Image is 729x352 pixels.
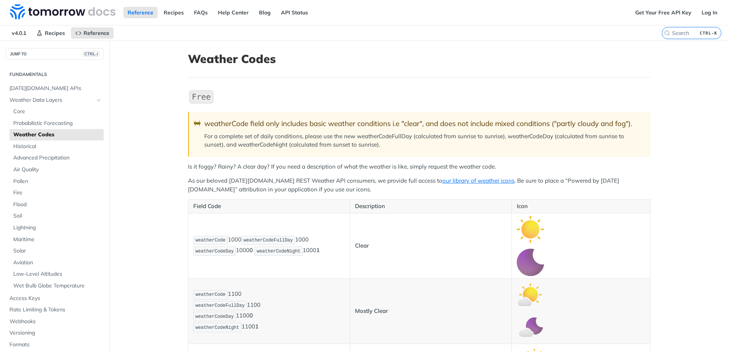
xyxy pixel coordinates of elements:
[316,247,320,254] strong: 1
[10,4,115,19] img: Tomorrow.io Weather API Docs
[13,259,102,267] span: Aviation
[517,324,544,331] span: Expand image
[13,282,102,290] span: Wet Bulb Globe Temperature
[517,290,544,298] span: Expand image
[6,48,104,60] button: JUMP TOCTRL-/
[9,341,102,349] span: Formats
[188,177,650,194] p: As our beloved [DATE][DOMAIN_NAME] REST Weather API consumers, we provide full access to . Be sur...
[13,201,102,208] span: Flood
[159,7,188,18] a: Recipes
[6,293,104,304] a: Access Keys
[249,312,253,319] strong: 0
[9,210,104,222] a: Soil
[45,30,65,36] span: Recipes
[9,257,104,268] a: Aviation
[9,96,94,104] span: Weather Data Layers
[9,318,102,325] span: Webhooks
[6,316,104,327] a: Webhooks
[6,304,104,316] a: Rate Limiting & Tokens
[355,202,507,211] p: Description
[13,178,102,185] span: Pollen
[13,131,102,139] span: Weather Codes
[196,249,234,254] span: weatherCodeDay
[9,295,102,302] span: Access Keys
[204,119,643,128] div: weatherCode field only includes basic weather conditions i.e "clear", and does not include mixed ...
[9,280,104,292] a: Wet Bulb Globe Temperature
[244,238,293,243] span: weatherCodeFullDay
[193,202,345,211] p: Field Code
[9,176,104,187] a: Pollen
[83,51,99,57] span: CTRL-/
[196,325,239,330] span: weatherCodeNight
[355,307,388,314] strong: Mostly Clear
[196,292,226,297] span: weatherCode
[193,289,345,333] p: 1100 1100 1100 1100
[698,29,719,37] kbd: CTRL-K
[13,212,102,220] span: Soil
[194,119,201,128] span: 🚧
[517,249,544,276] img: clear_night
[188,52,650,66] h1: Weather Codes
[517,281,544,308] img: mostly_clear_day
[9,85,102,92] span: [DATE][DOMAIN_NAME] APIs
[664,30,670,36] svg: Search
[9,129,104,140] a: Weather Codes
[697,7,721,18] a: Log In
[196,303,245,308] span: weatherCodeFullDay
[277,7,312,18] a: API Status
[9,306,102,314] span: Rate Limiting & Tokens
[13,154,102,162] span: Advanced Precipitation
[6,339,104,350] a: Formats
[13,270,102,278] span: Low-Level Altitudes
[6,327,104,339] a: Versioning
[517,216,544,243] img: clear_day
[9,106,104,117] a: Core
[255,7,275,18] a: Blog
[517,258,544,265] span: Expand image
[6,71,104,78] h2: Fundamentals
[190,7,212,18] a: FAQs
[13,189,102,197] span: Fire
[13,108,102,115] span: Core
[9,187,104,199] a: Fire
[9,222,104,234] a: Lightning
[631,7,696,18] a: Get Your Free API Key
[13,120,102,127] span: Probabilistic Forecasting
[9,329,102,337] span: Versioning
[255,323,259,330] strong: 1
[355,242,369,249] strong: Clear
[84,30,109,36] span: Reference
[13,247,102,255] span: Solar
[257,249,300,254] span: weatherCodeNight
[71,27,114,39] a: Reference
[9,141,104,152] a: Historical
[517,202,645,211] p: Icon
[123,7,158,18] a: Reference
[9,234,104,245] a: Maritime
[196,238,226,243] span: weatherCode
[32,27,69,39] a: Recipes
[196,314,234,319] span: weatherCodeDay
[6,95,104,106] a: Weather Data LayersHide subpages for Weather Data Layers
[13,236,102,243] span: Maritime
[13,166,102,174] span: Air Quality
[9,268,104,280] a: Low-Level Altitudes
[193,235,345,257] p: 1000 1000 1000 1000
[9,164,104,175] a: Air Quality
[8,27,30,39] span: v4.0.1
[9,199,104,210] a: Flood
[517,314,544,341] img: mostly_clear_night
[9,152,104,164] a: Advanced Precipitation
[96,97,102,103] button: Hide subpages for Weather Data Layers
[188,163,650,171] p: Is it foggy? Rainy? A clear day? If you need a description of what the weather is like, simply re...
[214,7,253,18] a: Help Center
[249,247,253,254] strong: 0
[442,177,514,184] a: our library of weather icons
[13,143,102,150] span: Historical
[517,225,544,232] span: Expand image
[6,83,104,94] a: [DATE][DOMAIN_NAME] APIs
[9,245,104,257] a: Solar
[204,132,643,149] p: For a complete set of daily conditions, please use the new weatherCodeFullDay (calculated from su...
[13,224,102,232] span: Lightning
[9,118,104,129] a: Probabilistic Forecasting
